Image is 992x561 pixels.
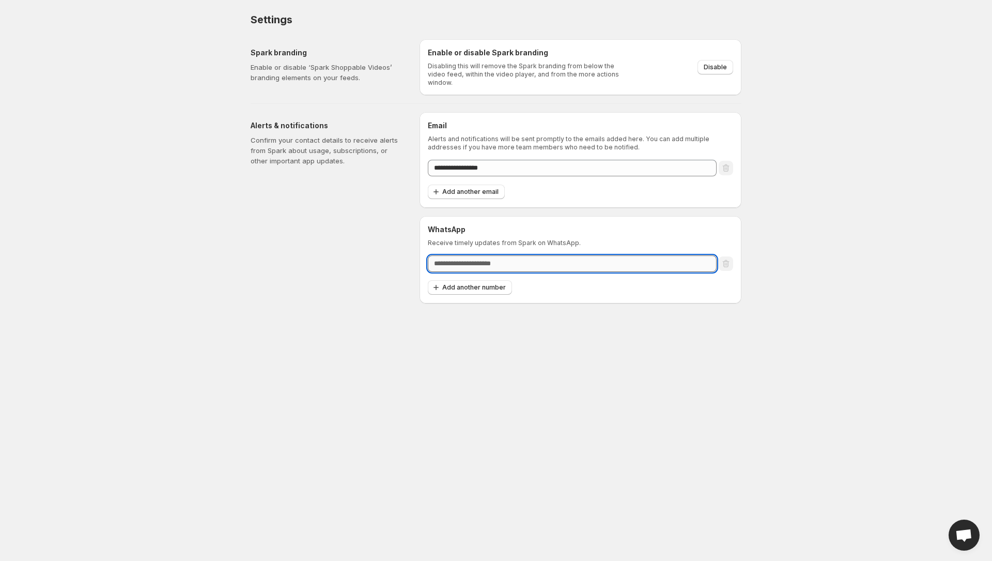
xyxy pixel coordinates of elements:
button: Disable [698,60,733,74]
p: Alerts and notifications will be sent promptly to the emails added here. You can add multiple add... [428,135,733,151]
button: Add another email [428,185,505,199]
a: Open chat [949,520,980,551]
p: Disabling this will remove the Spark branding from below the video feed, within the video player,... [428,62,626,87]
button: Add another number [428,280,512,295]
span: Add another email [442,188,499,196]
h5: Spark branding [251,48,403,58]
span: Add another number [442,283,506,292]
h6: Enable or disable Spark branding [428,48,626,58]
p: Receive timely updates from Spark on WhatsApp. [428,239,733,247]
h6: WhatsApp [428,224,733,235]
h6: Email [428,120,733,131]
p: Enable or disable ‘Spark Shoppable Videos’ branding elements on your feeds. [251,62,403,83]
span: Disable [704,63,727,71]
h5: Alerts & notifications [251,120,403,131]
p: Confirm your contact details to receive alerts from Spark about usage, subscriptions, or other im... [251,135,403,166]
span: Settings [251,13,292,26]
